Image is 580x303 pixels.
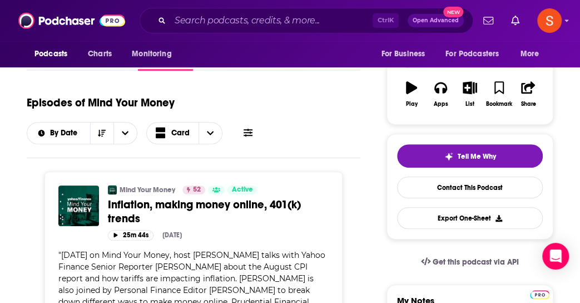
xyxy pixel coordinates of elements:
div: Open Intercom Messenger [542,243,569,270]
button: 25m 44s [108,230,153,241]
span: Charts [88,46,112,62]
span: Logged in as skylar.peters [537,8,562,33]
button: open menu [438,43,515,65]
span: New [443,7,463,17]
button: Share [514,74,543,114]
button: open menu [373,43,439,65]
span: For Podcasters [445,46,499,62]
a: Show notifications dropdown [507,11,524,30]
button: open menu [27,43,82,65]
a: 52 [182,185,205,194]
h1: Episodes of Mind Your Money [27,96,175,110]
button: open menu [113,123,137,144]
button: Apps [426,74,455,114]
a: Active [227,185,257,194]
span: Monitoring [132,46,171,62]
img: Inflation, making money online, 401(k) trends [58,185,99,226]
a: Get this podcast via API [412,248,528,276]
input: Search podcasts, credits, & more... [170,12,373,30]
img: tell me why sparkle [444,152,453,161]
button: open menu [124,43,186,65]
div: [DATE] [162,231,182,239]
span: Podcasts [34,46,67,62]
button: tell me why sparkleTell Me Why [397,144,543,168]
span: For Business [381,46,425,62]
button: Show profile menu [537,8,562,33]
button: List [455,74,484,114]
img: Mind Your Money [108,185,117,194]
span: Card [171,129,190,137]
div: List [465,101,474,107]
button: Sort Direction [90,123,113,144]
button: Export One-Sheet [397,207,543,229]
div: Play [406,101,418,107]
span: Active [231,184,252,196]
button: Bookmark [484,74,513,114]
div: Share [520,101,536,107]
div: Search podcasts, credits, & more... [140,8,473,33]
img: User Profile [537,8,562,33]
div: Bookmark [486,101,512,107]
span: 52 [193,184,201,196]
button: open menu [27,129,90,137]
button: Play [397,74,426,114]
span: Inflation, making money online, 401(k) trends [108,198,301,226]
button: Open AdvancedNew [408,14,464,27]
span: Tell Me Why [458,152,496,161]
h2: Choose List sort [27,122,137,144]
img: Podchaser Pro [530,290,549,299]
a: Contact This Podcast [397,177,543,198]
a: Mind Your Money [120,185,175,194]
span: Open Advanced [413,18,459,23]
span: Ctrl K [373,13,399,28]
span: More [520,46,539,62]
a: Show notifications dropdown [479,11,498,30]
a: Inflation, making money online, 401(k) trends [108,198,329,226]
button: open menu [513,43,553,65]
img: Podchaser - Follow, Share and Rate Podcasts [18,10,125,31]
a: Charts [81,43,118,65]
a: Pro website [530,289,549,299]
span: Get this podcast via API [433,257,519,267]
span: By Date [50,129,81,137]
div: Apps [434,101,448,107]
button: Choose View [146,122,223,144]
